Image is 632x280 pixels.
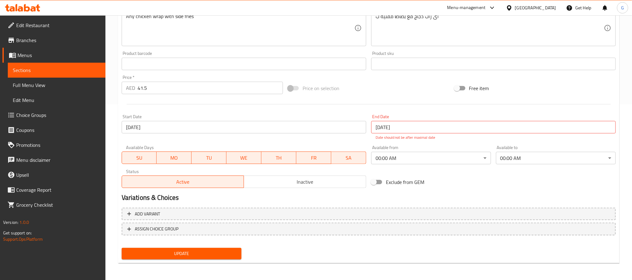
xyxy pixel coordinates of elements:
[2,18,105,33] a: Edit Restaurant
[496,152,616,164] div: 00:00 AM
[138,82,283,94] input: Please enter price
[8,78,105,93] a: Full Menu View
[192,152,226,164] button: TU
[122,248,241,259] button: Update
[8,63,105,78] a: Sections
[122,176,244,188] button: Active
[122,208,616,220] button: Add variant
[3,235,43,243] a: Support.OpsPlatform
[135,225,178,233] span: ASSIGN CHOICE GROUP
[16,111,100,119] span: Choice Groups
[371,152,491,164] div: 00:00 AM
[16,141,100,149] span: Promotions
[16,36,100,44] span: Branches
[386,178,425,186] span: Exclude from GEM
[264,153,294,162] span: TH
[3,218,18,226] span: Version:
[122,58,366,70] input: Please enter product barcode
[16,22,100,29] span: Edit Restaurant
[159,153,189,162] span: MO
[331,152,366,164] button: SA
[2,48,105,63] a: Menus
[13,96,100,104] span: Edit Menu
[2,108,105,123] a: Choice Groups
[124,177,242,186] span: Active
[2,138,105,152] a: Promotions
[135,210,160,218] span: Add variant
[226,152,261,164] button: WE
[2,33,105,48] a: Branches
[244,176,366,188] button: Inactive
[376,13,604,43] textarea: اى راب دجاج مع بطاطا مقلية ب
[371,58,616,70] input: Please enter product sku
[17,51,100,59] span: Menus
[126,84,135,92] p: AED
[194,153,224,162] span: TU
[16,201,100,209] span: Grocery Checklist
[2,182,105,197] a: Coverage Report
[16,126,100,134] span: Coupons
[16,171,100,179] span: Upsell
[229,153,259,162] span: WE
[127,250,236,258] span: Update
[621,4,624,11] span: G
[303,84,339,92] span: Price on selection
[469,84,489,92] span: Free item
[13,66,100,74] span: Sections
[2,152,105,167] a: Menu disclaimer
[157,152,192,164] button: MO
[2,167,105,182] a: Upsell
[334,153,364,162] span: SA
[376,135,611,140] p: Date should not be after maximal date
[122,152,157,164] button: SU
[8,93,105,108] a: Edit Menu
[515,4,556,11] div: [GEOGRAPHIC_DATA]
[3,229,32,237] span: Get support on:
[122,193,616,202] h2: Variations & Choices
[122,223,616,235] button: ASSIGN CHOICE GROUP
[246,177,364,186] span: Inactive
[19,218,29,226] span: 1.0.0
[296,152,331,164] button: FR
[2,123,105,138] a: Coupons
[299,153,329,162] span: FR
[261,152,296,164] button: TH
[447,4,486,12] div: Menu-management
[16,156,100,164] span: Menu disclaimer
[2,197,105,212] a: Grocery Checklist
[13,81,100,89] span: Full Menu View
[16,186,100,194] span: Coverage Report
[124,153,154,162] span: SU
[126,13,354,43] textarea: Any chicken wrap with side fries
